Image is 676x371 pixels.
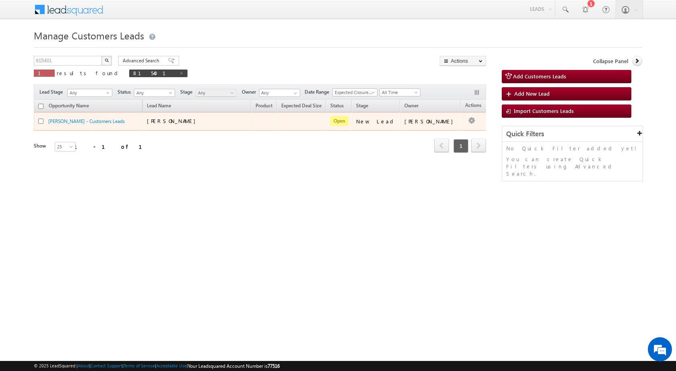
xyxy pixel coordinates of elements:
[42,42,135,53] div: Chat with us now
[277,101,326,112] a: Expected Deal Size
[380,89,418,96] span: All Time
[453,139,468,153] span: 1
[133,70,175,76] span: 815401
[188,363,280,369] span: Your Leadsquared Account Number is
[256,102,272,109] span: Product
[147,117,200,124] span: [PERSON_NAME]
[68,89,109,96] span: Any
[74,142,152,151] div: 1 - 1 of 1
[514,90,550,97] span: Add New Lead
[379,88,420,96] a: All Time
[514,107,574,114] span: Import Customers Leads
[132,4,151,23] div: Minimize live chat window
[281,102,322,109] span: Expected Deal Size
[242,88,259,96] span: Owner
[34,29,144,42] span: Manage Customers Leads
[593,57,628,65] span: Collapse Panel
[55,143,76,150] span: 25
[156,363,187,368] a: Acceptable Use
[289,89,299,97] a: Show All Items
[57,70,121,76] span: results found
[513,73,566,80] span: Add Customers Leads
[259,89,300,97] input: Type to Search
[506,145,639,152] p: No Quick Filter added yet!
[305,88,332,96] span: Date Range
[333,89,375,96] span: Expected Closure Date
[39,88,66,96] span: Lead Stage
[471,139,486,152] span: next
[117,88,134,96] span: Status
[10,74,147,241] textarea: Type your message and hit 'Enter'
[143,101,175,112] span: Lead Name
[180,88,196,96] span: Stage
[38,70,51,76] span: 1
[55,142,76,152] a: 25
[105,58,109,62] img: Search
[506,156,639,177] p: You can create Quick Filters using Advanced Search.
[268,363,280,369] span: 77516
[356,102,368,109] span: Stage
[196,89,234,96] span: Any
[502,126,643,142] div: Quick Filters
[134,89,173,96] span: Any
[196,89,237,97] a: Any
[34,362,280,370] span: © 2025 LeadSquared | | | | |
[330,116,348,126] span: Open
[123,57,162,64] span: Advanced Search
[461,101,485,111] span: Actions
[38,104,43,109] input: Check all records
[78,363,89,368] a: About
[440,56,486,66] button: Actions
[356,118,396,125] div: New Lead
[14,42,34,53] img: d_60004797649_company_0_60004797649
[326,101,348,112] a: Status
[91,363,122,368] a: Contact Support
[109,248,146,258] em: Start Chat
[404,102,418,109] span: Owner
[49,102,89,109] span: Opportunity Name
[124,363,155,368] a: Terms of Service
[45,101,93,112] a: Opportunity Name
[48,118,125,124] a: [PERSON_NAME] - Customers Leads
[434,139,449,152] span: prev
[332,88,377,96] a: Expected Closure Date
[352,101,372,112] a: Stage
[471,139,486,152] a: next
[434,139,449,152] a: prev
[67,89,112,97] a: Any
[404,118,457,125] div: [PERSON_NAME]
[34,142,48,150] div: Show
[134,89,175,97] a: Any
